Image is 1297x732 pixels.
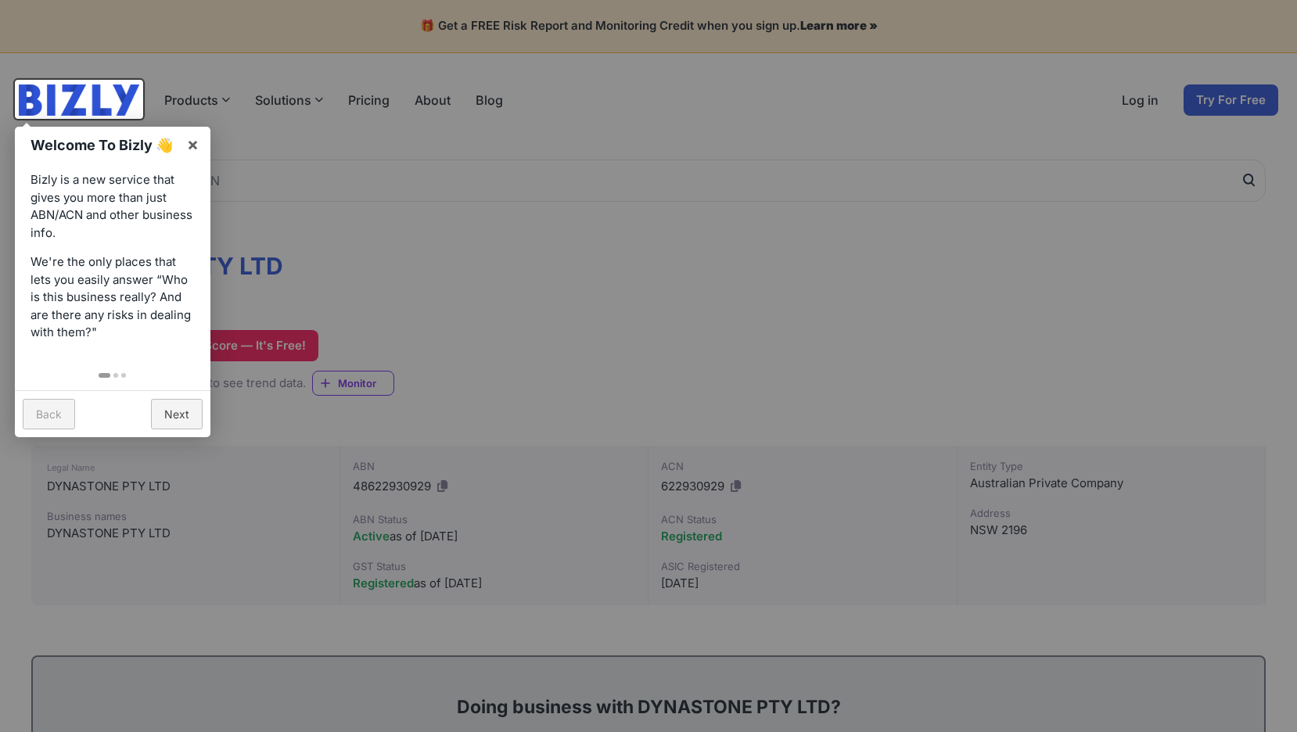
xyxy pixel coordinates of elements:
[31,253,195,342] p: We're the only places that lets you easily answer “Who is this business really? And are there any...
[175,127,210,162] a: ×
[23,399,75,429] a: Back
[31,135,178,156] h1: Welcome To Bizly 👋
[31,171,195,242] p: Bizly is a new service that gives you more than just ABN/ACN and other business info.
[151,399,203,429] a: Next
